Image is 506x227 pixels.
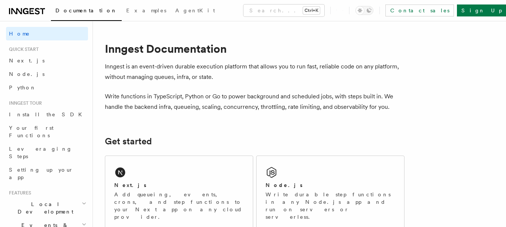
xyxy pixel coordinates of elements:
[51,2,122,21] a: Documentation
[175,7,215,13] span: AgentKit
[6,142,88,163] a: Leveraging Steps
[9,125,54,138] span: Your first Functions
[6,81,88,94] a: Python
[266,191,395,221] p: Write durable step functions in any Node.js app and run on servers or serverless.
[6,197,88,218] button: Local Development
[303,7,320,14] kbd: Ctrl+K
[122,2,171,20] a: Examples
[126,7,166,13] span: Examples
[6,121,88,142] a: Your first Functions
[9,71,45,77] span: Node.js
[243,4,324,16] button: Search...Ctrl+K
[355,6,373,15] button: Toggle dark mode
[6,46,39,52] span: Quick start
[171,2,219,20] a: AgentKit
[9,146,72,159] span: Leveraging Steps
[266,181,303,189] h2: Node.js
[105,61,405,82] p: Inngest is an event-driven durable execution platform that allows you to run fast, reliable code ...
[6,108,88,121] a: Install the SDK
[9,111,87,117] span: Install the SDK
[9,167,73,180] span: Setting up your app
[6,54,88,67] a: Next.js
[385,4,454,16] a: Contact sales
[114,191,244,221] p: Add queueing, events, crons, and step functions to your Next app on any cloud provider.
[6,27,88,40] a: Home
[6,67,88,81] a: Node.js
[9,58,45,64] span: Next.js
[9,30,30,37] span: Home
[105,136,152,147] a: Get started
[114,181,146,189] h2: Next.js
[6,200,82,215] span: Local Development
[6,190,31,196] span: Features
[6,100,42,106] span: Inngest tour
[9,85,36,91] span: Python
[55,7,117,13] span: Documentation
[105,91,405,112] p: Write functions in TypeScript, Python or Go to power background and scheduled jobs, with steps bu...
[105,42,405,55] h1: Inngest Documentation
[6,163,88,184] a: Setting up your app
